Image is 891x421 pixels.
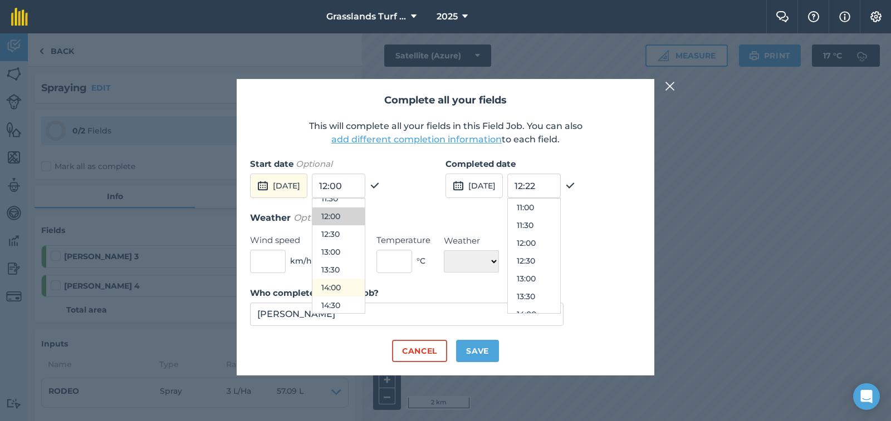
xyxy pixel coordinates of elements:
button: 12:30 [508,252,560,270]
img: svg+xml;base64,PD94bWwgdmVyc2lvbj0iMS4wIiBlbmNvZGluZz0idXRmLTgiPz4KPCEtLSBHZW5lcmF0b3I6IEFkb2JlIE... [257,179,268,192]
em: Optional [296,159,332,169]
button: 13:00 [508,270,560,288]
button: 14:00 [312,279,365,296]
span: 2025 [437,10,458,23]
label: Weather [444,234,499,247]
img: svg+xml;base64,PD94bWwgdmVyc2lvbj0iMS4wIiBlbmNvZGluZz0idXRmLTgiPz4KPCEtLSBHZW5lcmF0b3I6IEFkb2JlIE... [453,179,464,192]
button: 13:30 [312,261,365,279]
h2: Complete all your fields [250,92,641,108]
p: This will complete all your fields in this Field Job. You can also to each field. [250,120,641,146]
label: Wind speed [250,234,312,247]
button: 11:30 [312,190,365,207]
span: ° C [417,255,425,267]
img: svg+xml;base64,PHN2ZyB4bWxucz0iaHR0cDovL3d3dy53My5vcmcvMjAwMC9zdmciIHdpZHRoPSIxOCIgaGVpZ2h0PSIyNC... [370,179,380,192]
button: 14:30 [312,296,365,314]
div: Open Intercom Messenger [853,383,880,410]
img: fieldmargin Logo [11,8,28,26]
img: svg+xml;base64,PHN2ZyB4bWxucz0iaHR0cDovL3d3dy53My5vcmcvMjAwMC9zdmciIHdpZHRoPSIxOCIgaGVpZ2h0PSIyNC... [565,179,575,192]
button: 12:30 [312,225,365,243]
button: 11:30 [508,216,560,234]
img: svg+xml;base64,PHN2ZyB4bWxucz0iaHR0cDovL3d3dy53My5vcmcvMjAwMC9zdmciIHdpZHRoPSIxNyIgaGVpZ2h0PSIxNy... [839,10,850,23]
strong: Who completed the field job? [250,288,379,298]
button: 11:00 [508,199,560,216]
strong: Start date [250,159,293,169]
em: Optional [293,212,332,223]
button: 13:00 [312,243,365,261]
img: svg+xml;base64,PHN2ZyB4bWxucz0iaHR0cDovL3d3dy53My5vcmcvMjAwMC9zdmciIHdpZHRoPSIyMiIgaGVpZ2h0PSIzMC... [665,80,675,93]
label: Temperature [376,234,430,247]
button: 12:00 [508,234,560,252]
h3: Weather [250,211,641,225]
img: A question mark icon [807,11,820,22]
button: 14:00 [508,305,560,323]
img: Two speech bubbles overlapping with the left bubble in the forefront [776,11,789,22]
button: Cancel [392,340,447,362]
button: Save [456,340,499,362]
img: A cog icon [869,11,883,22]
strong: Completed date [445,159,516,169]
button: [DATE] [445,174,503,198]
button: 12:00 [312,207,365,225]
button: [DATE] [250,174,307,198]
span: Grasslands Turf farm [326,10,407,23]
button: 13:30 [508,288,560,305]
button: add different completion information [331,133,502,146]
span: km/h [290,255,312,267]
